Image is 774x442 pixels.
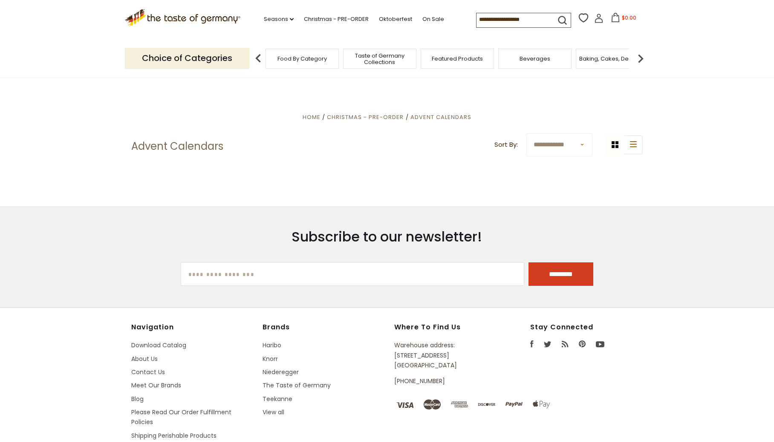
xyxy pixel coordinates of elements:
[422,15,444,24] a: On Sale
[263,355,278,363] a: Knorr
[605,13,641,26] button: $0.00
[131,381,181,390] a: Meet Our Brands
[632,50,649,67] img: next arrow
[131,408,231,426] a: Please Read Our Order Fulfillment Policies
[131,368,165,376] a: Contact Us
[131,355,158,363] a: About Us
[181,228,594,245] h3: Subscribe to our newsletter!
[263,408,284,416] a: View all
[432,55,483,62] a: Featured Products
[131,323,254,331] h4: Navigation
[250,50,267,67] img: previous arrow
[303,113,321,121] a: Home
[131,431,217,440] a: Shipping Perishable Products
[494,140,518,150] label: Sort By:
[530,323,643,331] h4: Stay Connected
[394,323,491,331] h4: Where to find us
[327,113,404,121] a: Christmas - PRE-ORDER
[263,381,331,390] a: The Taste of Germany
[394,376,491,386] p: [PHONE_NUMBER]
[346,52,414,65] a: Taste of Germany Collections
[131,395,144,403] a: Blog
[263,341,281,349] a: Haribo
[394,340,491,370] p: Warehouse address: [STREET_ADDRESS] [GEOGRAPHIC_DATA]
[579,55,645,62] a: Baking, Cakes, Desserts
[263,323,385,331] h4: Brands
[131,140,223,153] h1: Advent Calendars
[131,341,186,349] a: Download Catalog
[622,14,636,21] span: $0.00
[304,15,369,24] a: Christmas - PRE-ORDER
[263,368,299,376] a: Niederegger
[263,395,292,403] a: Teekanne
[264,15,294,24] a: Seasons
[410,113,471,121] a: Advent Calendars
[277,55,327,62] a: Food By Category
[379,15,412,24] a: Oktoberfest
[520,55,550,62] a: Beverages
[125,48,249,69] p: Choice of Categories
